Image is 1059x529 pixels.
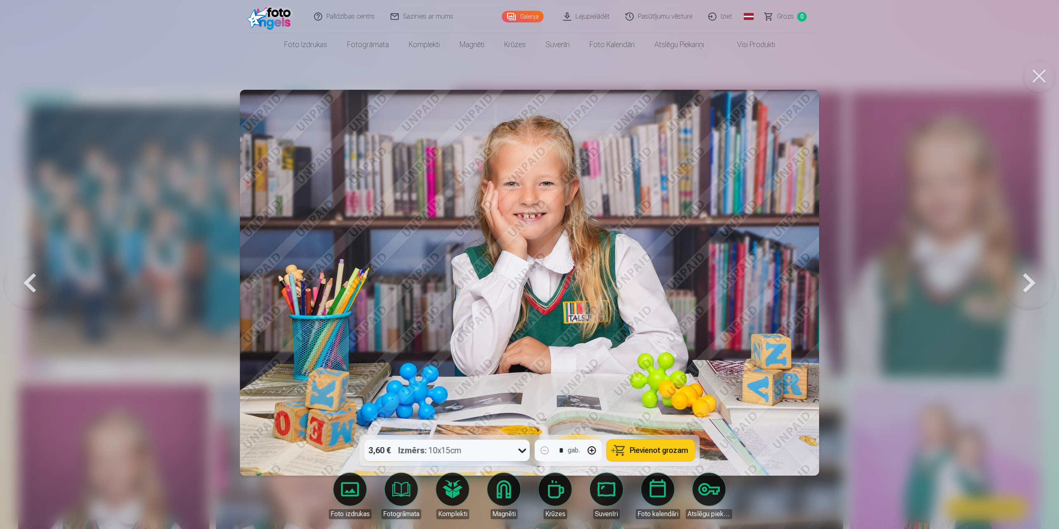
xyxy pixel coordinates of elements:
[583,473,630,519] a: Suvenīri
[636,509,680,519] div: Foto kalendāri
[494,33,536,56] a: Krūzes
[398,440,462,461] div: 10x15cm
[686,473,732,519] a: Atslēgu piekariņi
[714,33,785,56] a: Visi produkti
[645,33,714,56] a: Atslēgu piekariņi
[247,3,295,30] img: /fa1
[436,509,469,519] div: Komplekti
[797,12,807,22] span: 0
[337,33,399,56] a: Fotogrāmata
[635,473,681,519] a: Foto kalendāri
[381,509,421,519] div: Fotogrāmata
[532,473,578,519] a: Krūzes
[378,473,424,519] a: Fotogrāmata
[593,509,620,519] div: Suvenīri
[607,440,695,461] button: Pievienot grozam
[398,445,427,456] strong: Izmērs :
[544,509,567,519] div: Krūzes
[399,33,450,56] a: Komplekti
[329,509,371,519] div: Foto izdrukas
[429,473,476,519] a: Komplekti
[580,33,645,56] a: Foto kalendāri
[502,11,544,22] a: Galerija
[491,509,518,519] div: Magnēti
[777,12,794,22] span: Grozs
[568,445,580,455] div: gab.
[536,33,580,56] a: Suvenīri
[327,473,373,519] a: Foto izdrukas
[481,473,527,519] a: Magnēti
[630,447,688,454] span: Pievienot grozam
[450,33,494,56] a: Magnēti
[686,509,732,519] div: Atslēgu piekariņi
[364,440,395,461] div: 3,60 €
[274,33,337,56] a: Foto izdrukas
